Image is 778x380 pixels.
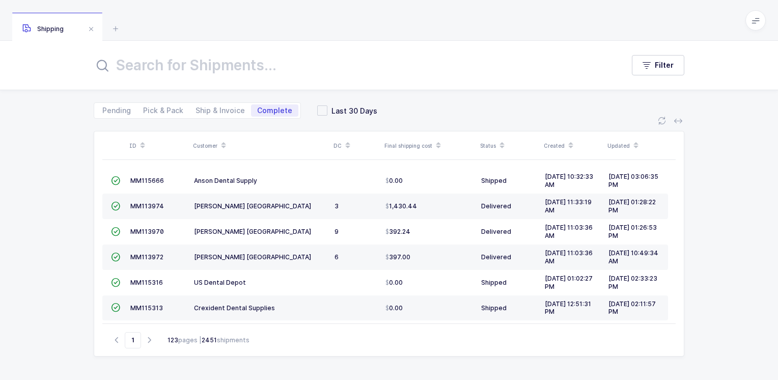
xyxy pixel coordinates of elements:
div: Status [480,137,538,154]
span: MM115313 [130,304,163,312]
span: [DATE] 02:33:23 PM [608,275,657,290]
div: Shipped [481,279,537,287]
span: Shipping [22,25,64,33]
span: [PERSON_NAME] [GEOGRAPHIC_DATA] [194,253,311,261]
div: Created [544,137,601,154]
span: [DATE] 11:03:36 AM [545,224,593,239]
span: Filter [655,60,674,70]
span: MM113970 [130,228,164,235]
span: Go to [125,332,141,348]
div: Customer [193,137,327,154]
span: Crexident Dental Supplies [194,304,275,312]
span:  [111,304,120,311]
span: [PERSON_NAME] [GEOGRAPHIC_DATA] [194,202,311,210]
span: 9 [335,228,339,235]
span: [DATE] 01:26:53 PM [608,224,657,239]
span: 1,430.44 [385,202,417,210]
span: MM115666 [130,177,164,184]
span: Pending [102,107,131,114]
span: 0.00 [385,279,403,287]
span: 0.00 [385,177,403,185]
span: [DATE] 11:03:36 AM [545,249,593,265]
button: Filter [632,55,684,75]
span: Pick & Pack [143,107,183,114]
span: US Dental Depot [194,279,246,286]
b: 2451 [202,336,217,344]
span: 0.00 [385,304,403,312]
div: Final shipping cost [384,137,474,154]
div: Delivered [481,253,537,261]
div: Shipped [481,304,537,312]
span:  [111,279,120,286]
span: [DATE] 02:11:57 PM [608,300,656,316]
div: Delivered [481,228,537,236]
b: 123 [168,336,178,344]
span:  [111,253,120,261]
div: ID [129,137,187,154]
span: [DATE] 10:49:34 AM [608,249,658,265]
span:  [111,228,120,235]
span: MM113972 [130,253,163,261]
div: Shipped [481,177,537,185]
span: 3 [335,202,339,210]
span: [DATE] 01:28:22 PM [608,198,656,214]
span: Ship & Invoice [196,107,245,114]
div: Delivered [481,202,537,210]
span:  [111,202,120,210]
span:  [111,177,120,184]
span: MM115316 [130,279,163,286]
span: [PERSON_NAME] [GEOGRAPHIC_DATA] [194,228,311,235]
span: [DATE] 11:33:19 AM [545,198,592,214]
span: 397.00 [385,253,410,261]
div: Updated [607,137,665,154]
span: 6 [335,253,339,261]
input: Search for Shipments... [94,53,612,77]
span: [DATE] 10:32:33 AM [545,173,593,188]
span: MM113974 [130,202,164,210]
div: DC [334,137,378,154]
span: [DATE] 01:02:27 PM [545,275,593,290]
span: [DATE] 03:06:35 PM [608,173,658,188]
span: Anson Dental Supply [194,177,257,184]
div: pages | shipments [168,336,249,345]
span: [DATE] 12:51:31 PM [545,300,591,316]
span: 392.24 [385,228,410,236]
span: Last 30 Days [327,106,377,116]
span: Complete [257,107,292,114]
